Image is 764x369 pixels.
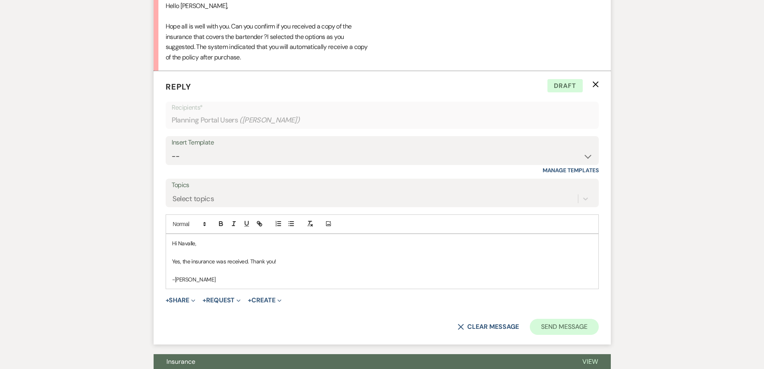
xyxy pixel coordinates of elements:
[172,239,592,248] p: Hi Navalle,
[172,102,593,113] p: Recipients*
[166,357,195,366] span: Insurance
[547,79,583,93] span: Draft
[166,82,191,92] span: Reply
[166,297,196,304] button: Share
[166,1,599,63] div: Hello [PERSON_NAME], Hope all is well with you. Can you confirm if you received a copy of the ins...
[172,112,593,128] div: Planning Portal Users
[239,115,300,126] span: ( [PERSON_NAME] )
[248,297,251,304] span: +
[172,137,593,149] div: Insert Template
[582,357,598,366] span: View
[203,297,206,304] span: +
[530,319,598,335] button: Send Message
[248,297,281,304] button: Create
[172,275,592,284] p: -[PERSON_NAME]
[172,193,214,204] div: Select topics
[458,324,519,330] button: Clear message
[543,167,599,174] a: Manage Templates
[166,297,169,304] span: +
[203,297,241,304] button: Request
[172,179,593,191] label: Topics
[172,257,592,266] p: Yes, the insurance was received. Thank you!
